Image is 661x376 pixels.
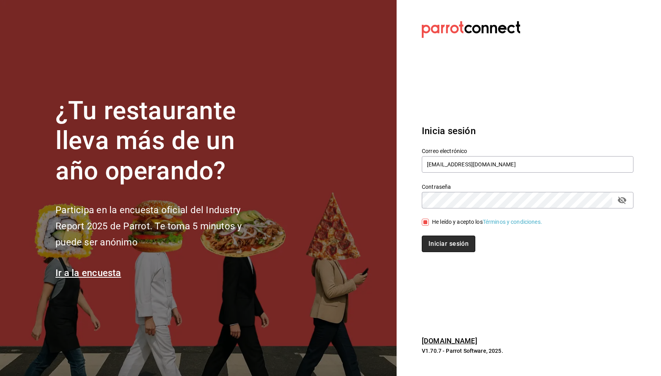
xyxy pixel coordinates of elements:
[422,347,633,355] p: V1.70.7 - Parrot Software, 2025.
[422,124,633,138] h3: Inicia sesión
[432,218,542,226] div: He leído y acepto los
[483,219,542,225] a: Términos y condiciones.
[55,96,268,186] h1: ¿Tu restaurante lleva más de un año operando?
[422,337,477,345] a: [DOMAIN_NAME]
[615,194,629,207] button: passwordField
[422,156,633,173] input: Ingresa tu correo electrónico
[55,267,121,278] a: Ir a la encuesta
[422,148,633,153] label: Correo electrónico
[55,202,268,250] h2: Participa en la encuesta oficial del Industry Report 2025 de Parrot. Te toma 5 minutos y puede se...
[422,184,633,189] label: Contraseña
[422,236,475,252] button: Iniciar sesión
